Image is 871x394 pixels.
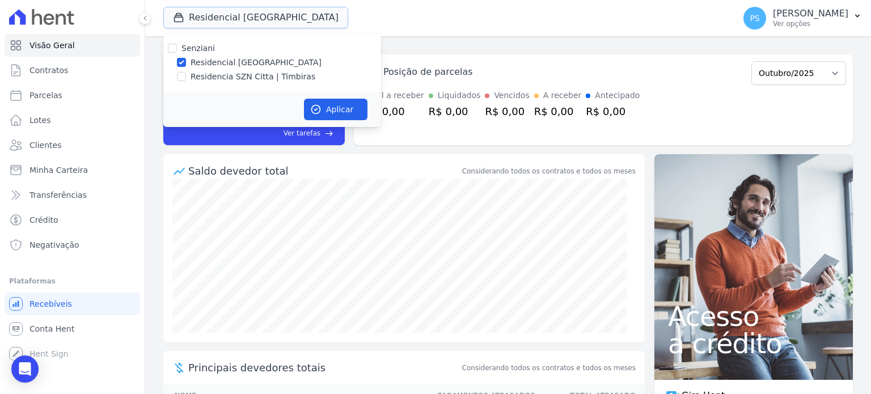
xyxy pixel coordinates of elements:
div: Total a receber [365,90,424,101]
span: Lotes [29,115,51,126]
a: Conta Hent [5,317,140,340]
span: Principais devedores totais [188,360,460,375]
a: Negativação [5,234,140,256]
div: A receber [543,90,582,101]
span: Considerando todos os contratos e todos os meses [462,363,636,373]
a: Ver tarefas east [231,128,333,138]
div: Saldo devedor total [188,163,460,179]
span: Crédito [29,214,58,226]
div: R$ 0,00 [534,104,582,119]
div: R$ 0,00 [485,104,529,119]
a: Transferências [5,184,140,206]
a: Minha Carteira [5,159,140,181]
div: R$ 0,00 [586,104,640,119]
span: PS [750,14,759,22]
span: Visão Geral [29,40,75,51]
span: Minha Carteira [29,164,88,176]
a: Crédito [5,209,140,231]
div: Open Intercom Messenger [11,355,39,383]
span: Acesso [668,303,839,330]
span: east [325,129,333,138]
div: Vencidos [494,90,529,101]
label: Senziani [181,44,215,53]
span: Clientes [29,139,61,151]
div: R$ 0,00 [365,104,424,119]
button: PS [PERSON_NAME] Ver opções [734,2,871,34]
a: Recebíveis [5,293,140,315]
span: Recebíveis [29,298,72,310]
p: [PERSON_NAME] [773,8,848,19]
div: Considerando todos os contratos e todos os meses [462,166,636,176]
span: Transferências [29,189,87,201]
span: Contratos [29,65,68,76]
label: Residencia SZN Citta | Timbiras [191,71,315,83]
span: Conta Hent [29,323,74,334]
button: Aplicar [304,99,367,120]
a: Visão Geral [5,34,140,57]
div: Liquidados [438,90,481,101]
span: Parcelas [29,90,62,101]
a: Lotes [5,109,140,132]
a: Parcelas [5,84,140,107]
a: Clientes [5,134,140,156]
span: Negativação [29,239,79,251]
div: Posição de parcelas [383,65,473,79]
p: Ver opções [773,19,848,28]
span: Ver tarefas [284,128,320,138]
span: a crédito [668,330,839,357]
button: Residencial [GEOGRAPHIC_DATA] [163,7,348,28]
div: Antecipado [595,90,640,101]
a: Contratos [5,59,140,82]
label: Residencial [GEOGRAPHIC_DATA] [191,57,322,69]
div: R$ 0,00 [429,104,481,119]
div: Plataformas [9,274,136,288]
